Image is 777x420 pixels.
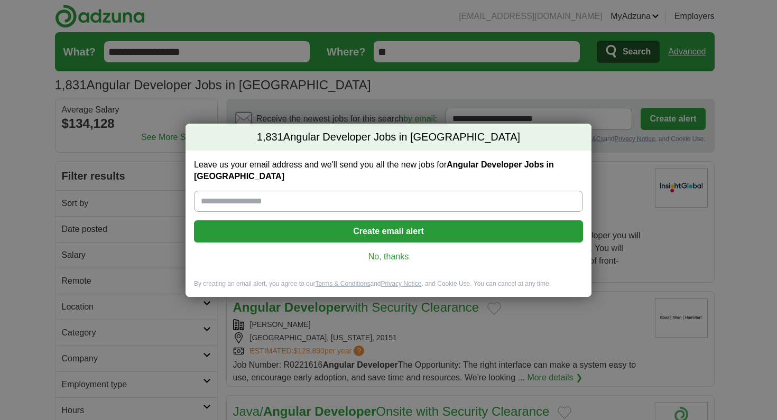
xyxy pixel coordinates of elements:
div: By creating an email alert, you agree to our and , and Cookie Use. You can cancel at any time. [186,279,591,297]
a: Terms & Conditions [315,280,370,287]
h2: Angular Developer Jobs in [GEOGRAPHIC_DATA] [186,124,591,151]
label: Leave us your email address and we'll send you all the new jobs for [194,159,583,182]
button: Create email alert [194,220,583,242]
a: Privacy Notice [381,280,422,287]
a: No, thanks [202,251,575,263]
span: 1,831 [257,130,283,145]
